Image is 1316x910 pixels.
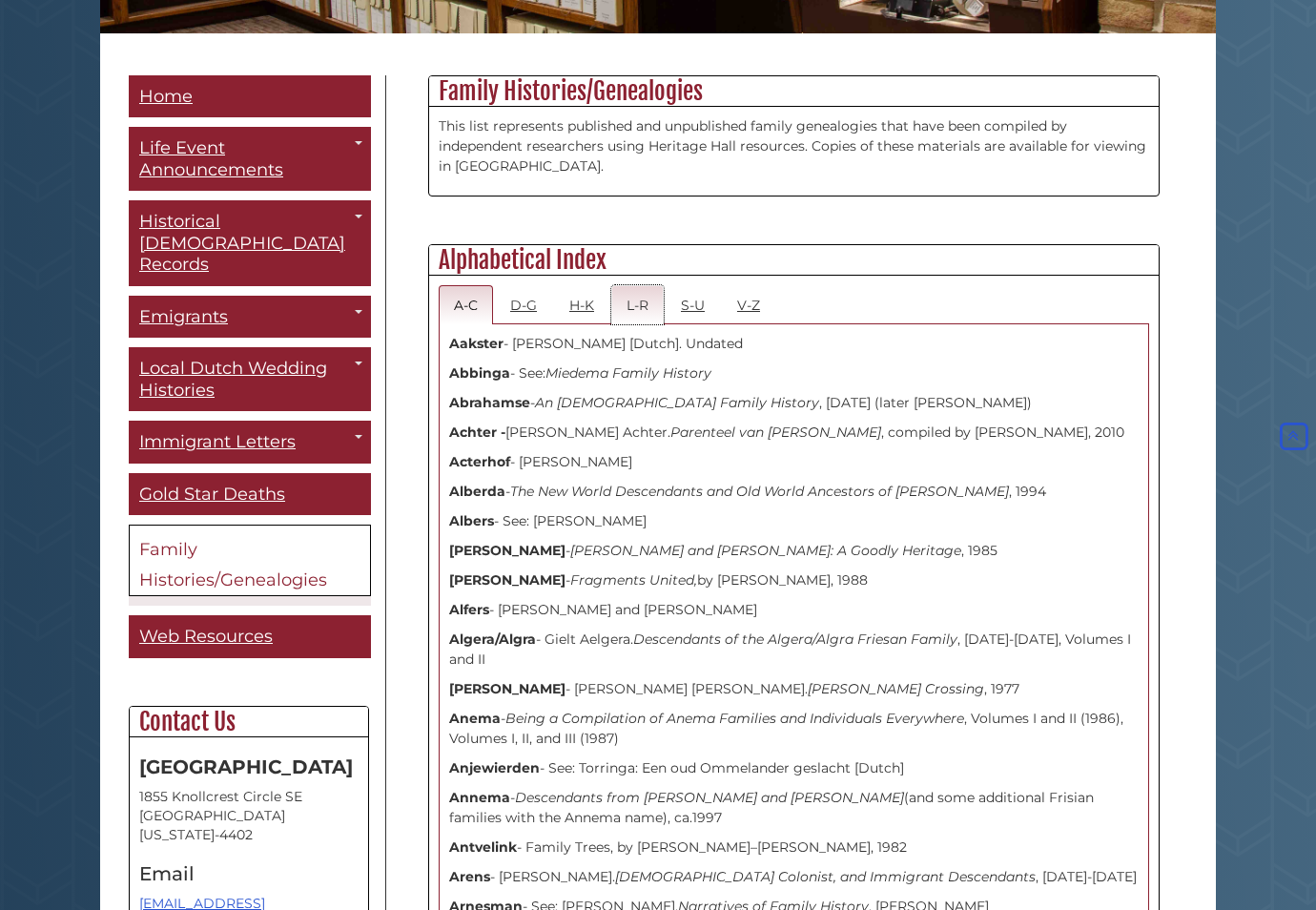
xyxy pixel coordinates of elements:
strong: [PERSON_NAME] [449,571,565,589]
p: - See: [PERSON_NAME] [449,511,1139,531]
p: - [PERSON_NAME] and [PERSON_NAME] [449,600,1139,620]
a: Life Event Announcements [129,127,371,191]
a: Emigrants [129,296,371,339]
strong: [PERSON_NAME] [449,680,565,697]
strong: Acterhof [449,453,510,470]
strong: Alfers [449,601,489,618]
a: Historical [DEMOGRAPHIC_DATA] Records [129,200,371,286]
strong: Algera/Algra [449,631,536,648]
strong: Antvelink [449,838,517,856]
i: [DEMOGRAPHIC_DATA] Colonist, and Immigrant Descendants [615,868,1036,885]
a: D-G [495,285,552,324]
p: - Family Trees, by [PERSON_NAME]–[PERSON_NAME], 1982 [449,838,1139,858]
strong: Anema [449,710,501,727]
strong: Abrahamse [449,394,530,411]
a: V-Z [722,285,775,324]
h2: Family Histories/Genealogies [429,76,1159,107]
p: - , 1994 [449,482,1139,502]
p: [PERSON_NAME] Achter. , compiled by [PERSON_NAME], 2010 [449,423,1139,443]
address: 1855 Knollcrest Circle SE [GEOGRAPHIC_DATA][US_STATE]-4402 [139,787,359,844]
strong: [GEOGRAPHIC_DATA] [139,755,353,778]
i: Miedema Family History [545,364,711,382]
strong: [PERSON_NAME] [449,542,565,559]
p: - [PERSON_NAME] [449,452,1139,472]
span: Immigrant Letters [139,431,296,452]
p: - (and some additional Frisian families with the Annema name), ca.1997 [449,788,1139,828]
p: - See: Torringa: Een oud Ommelander geslacht [Dutch] [449,758,1139,778]
a: Gold Star Deaths [129,473,371,516]
strong: Alberda [449,483,505,500]
a: Web Resources [129,615,371,658]
span: Gold Star Deaths [139,484,285,505]
i: Fragments United, [570,571,697,589]
p: - See: [449,363,1139,383]
p: - [PERSON_NAME] [PERSON_NAME]. , 1977 [449,679,1139,699]
a: S-U [666,285,720,324]
i: Parenteel van [PERSON_NAME] [670,424,881,441]
p: - [PERSON_NAME] [Dutch]. Undated [449,334,1139,354]
p: - , 1985 [449,541,1139,561]
p: - , Volumes I and II (1986), Volumes I, II, and III (1987) [449,709,1139,749]
strong: Annema [449,789,510,806]
span: Historical [DEMOGRAPHIC_DATA] Records [139,211,345,275]
a: Back to Top [1276,427,1311,445]
i: [PERSON_NAME] Crossing [808,680,984,697]
strong: Aakster [449,335,504,352]
span: Emigrants [139,306,228,327]
a: L-R [611,285,664,324]
strong: Achter - [449,424,505,441]
p: - , [DATE] (later [PERSON_NAME]) [449,393,1139,413]
i: The New World Descendants and Old World Ancestors of [PERSON_NAME] [510,483,1009,500]
span: Home [139,86,193,107]
a: Local Dutch Wedding Histories [129,347,371,411]
h4: Email [139,863,359,884]
p: This list represents published and unpublished family genealogies that have been compiled by inde... [439,116,1149,176]
p: - [PERSON_NAME]. , [DATE]-[DATE] [449,867,1139,887]
a: Family Histories/Genealogies [129,525,371,596]
a: H-K [554,285,609,324]
p: - by [PERSON_NAME], 1988 [449,570,1139,590]
a: A-C [439,285,493,324]
p: - Gielt Aelgera. , [DATE]-[DATE], Volumes I and II [449,630,1139,670]
i: Descendants of the Algera/Algra Friesan Family [633,631,957,648]
i: Descendants from [PERSON_NAME] and [PERSON_NAME] [515,789,904,806]
strong: Abbinga [449,364,510,382]
h2: Alphabetical Index [429,245,1159,276]
a: Immigrant Letters [129,421,371,464]
strong: Albers [449,512,494,529]
i: Being a Compilation of Anema Families and Individuals Everywhere [505,710,964,727]
span: Life Event Announcements [139,137,283,180]
strong: Anjewierden [449,759,540,776]
span: Web Resources [139,626,273,647]
a: Home [129,75,371,118]
i: An [DEMOGRAPHIC_DATA] Family History [535,394,819,411]
span: Local Dutch Wedding Histories [139,358,327,401]
strong: Arens [449,868,490,885]
span: Family Histories/Genealogies [139,539,327,590]
h2: Contact Us [130,707,368,737]
i: [PERSON_NAME] and [PERSON_NAME]: A Goodly Heritage [570,542,961,559]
